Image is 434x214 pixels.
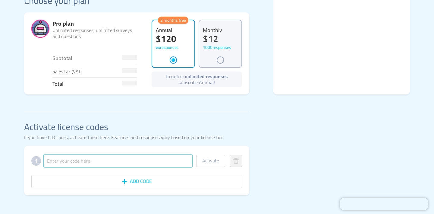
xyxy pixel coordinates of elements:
[203,43,212,51] span: 1000
[203,27,238,33] span: Monthly
[156,27,191,33] span: Annual
[152,72,242,87] div: To unlock subscribe Annual!
[156,45,191,50] div: responses
[52,55,72,62] span: Subtotal
[24,120,249,134] h2: Activate license codes
[43,154,193,168] input: Enter your code here
[158,17,188,24] span: 2 months free
[156,34,191,43] span: $120
[24,134,249,141] p: If you have LTD codes, activate them here. Features and responses vary based on your license tier.
[35,154,38,168] span: 1
[185,72,228,81] span: unlimited responses
[52,27,137,39] div: Unlimited responses, unlimited surveys and questions
[196,155,225,167] button: Activate
[52,81,63,88] span: Total
[340,198,428,210] iframe: Chatra live chat
[31,175,242,188] button: icon: plusAdd code
[203,45,238,50] div: responses
[52,20,74,27] span: Pro plan
[203,34,238,43] span: $12
[52,68,82,74] span: Sales tax (VAT)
